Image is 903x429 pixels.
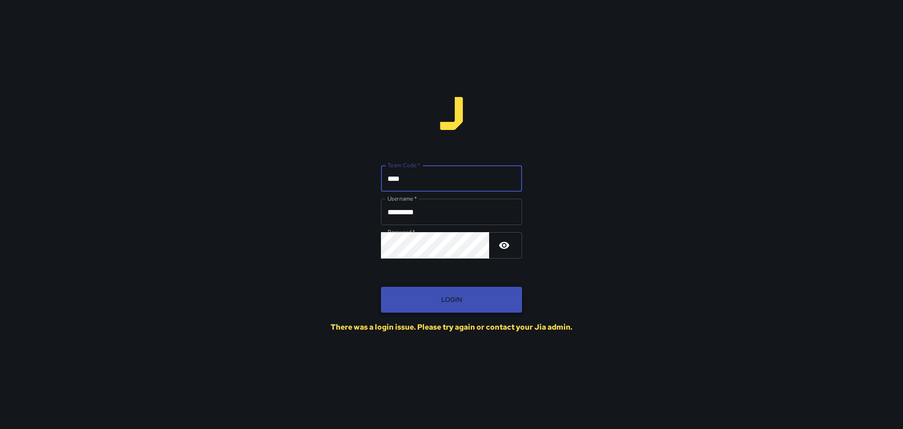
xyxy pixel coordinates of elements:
[331,322,572,332] div: There was a login issue. Please try again or contact your Jia admin.
[388,161,420,169] label: Team Code
[381,287,522,313] button: Login
[435,97,468,130] img: logo
[388,228,415,236] label: Password
[388,194,417,202] label: Username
